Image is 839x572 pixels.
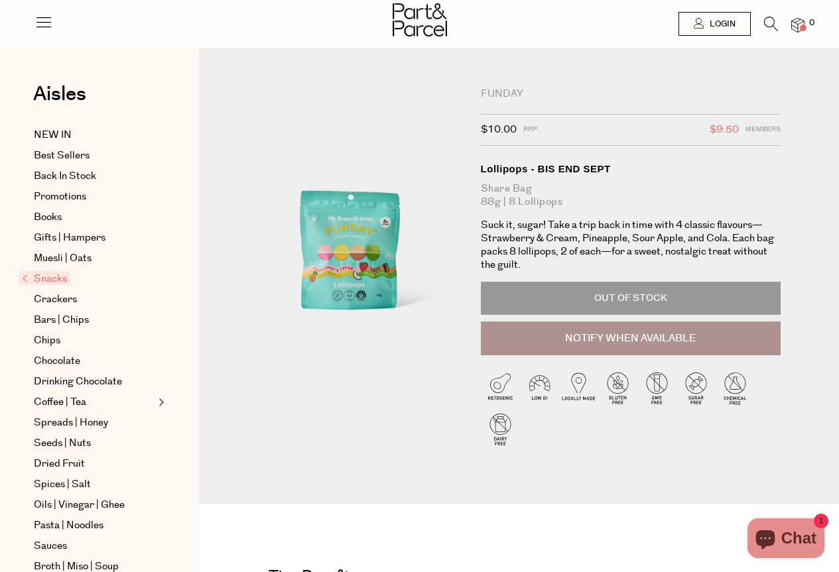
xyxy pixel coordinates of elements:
[716,369,755,408] img: P_P-ICONS-Live_Bec_V11_Chemical_Free.svg
[706,19,736,30] span: Login
[34,538,155,554] a: Sauces
[33,84,86,117] a: Aisles
[34,415,108,431] span: Spreads | Honey
[34,394,155,410] a: Coffee | Tea
[637,369,677,408] img: P_P-ICONS-Live_Bec_V11_GMO_Free.svg
[34,230,105,246] span: Gifts | Hampers
[34,312,155,328] a: Bars | Chips
[34,127,155,143] a: NEW IN
[34,168,155,184] a: Back In Stock
[34,209,155,225] a: Books
[155,394,164,410] button: Expand/Collapse Coffee | Tea
[34,435,91,451] span: Seeds | Nuts
[34,168,96,184] span: Back In Stock
[34,415,155,431] a: Spreads | Honey
[559,369,598,408] img: P_P-ICONS-Live_Bec_V11_Locally_Made_2.svg
[19,271,70,285] span: Snacks
[34,251,155,266] a: Muesli | Oats
[481,162,781,176] div: Lollipops - BIS END SEPT
[34,394,86,410] span: Coffee | Tea
[598,369,637,408] img: P_P-ICONS-Live_Bec_V11_Gluten_Free.svg
[34,497,125,513] span: Oils | Vinegar | Ghee
[34,333,60,349] span: Chips
[806,17,818,29] span: 0
[34,189,86,205] span: Promotions
[481,282,781,315] p: Out of Stock
[34,374,155,390] a: Drinking Chocolate
[33,80,86,109] span: Aisles
[34,251,92,266] span: Muesli | Oats
[34,353,80,369] span: Chocolate
[34,209,62,225] span: Books
[34,518,103,534] span: Pasta | Noodles
[34,292,155,308] a: Crackers
[745,121,781,139] span: Members
[34,456,155,472] a: Dried Fruit
[677,369,716,408] img: P_P-ICONS-Live_Bec_V11_Sugar_Free.svg
[520,369,559,408] img: P_P-ICONS-Live_Bec_V11_Low_Gi.svg
[481,410,520,449] img: P_P-ICONS-Live_Bec_V11_Dairy_Free.svg
[481,121,517,139] span: $10.00
[34,456,85,472] span: Dried Fruit
[791,18,805,32] a: 0
[34,189,155,205] a: Promotions
[481,321,781,356] button: Notify When Available
[34,477,91,492] span: Spices | Salt
[34,333,155,349] a: Chips
[34,312,89,328] span: Bars | Chips
[481,369,520,408] img: P_P-ICONS-Live_Bec_V11_Ketogenic.svg
[34,497,155,513] a: Oils | Vinegar | Ghee
[34,518,155,534] a: Pasta | Noodles
[743,518,828,561] inbox-online-store-chat: Shopify online store chat
[34,148,90,164] span: Best Sellers
[34,292,77,308] span: Crackers
[34,538,67,554] span: Sauces
[481,182,781,209] div: Share Bag 88g | 8 Lollipops
[34,230,155,246] a: Gifts | Hampers
[34,435,155,451] a: Seeds | Nuts
[678,12,751,36] a: Login
[34,148,155,164] a: Best Sellers
[481,87,781,101] div: Funday
[393,3,447,36] img: Part&Parcel
[22,271,155,287] a: Snacks
[34,477,155,492] a: Spices | Salt
[481,219,781,272] p: Suck it, sugar! Take a trip back in time with 4 classic flavours—Strawberry & Cream, Pineapple, S...
[34,353,155,369] a: Chocolate
[34,374,122,390] span: Drinking Chocolate
[34,127,72,143] span: NEW IN
[710,121,739,139] span: $9.50
[239,87,461,365] img: Lollipops - BIS END SEPT
[523,121,537,139] span: RRP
